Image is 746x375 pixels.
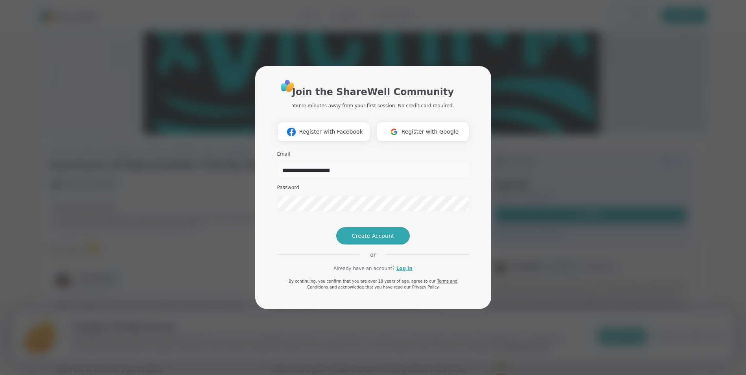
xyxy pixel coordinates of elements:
span: Create Account [352,232,394,240]
span: and acknowledge that you have read our [330,285,411,289]
h1: Join the ShareWell Community [292,85,454,99]
img: ShareWell Logomark [284,125,299,139]
span: Already have an account? [333,265,395,272]
img: ShareWell Logomark [387,125,402,139]
span: By continuing, you confirm that you are over 18 years of age, agree to our [289,279,436,283]
h3: Email [277,151,469,158]
a: Log in [396,265,413,272]
span: or [361,251,385,259]
button: Register with Google [376,122,469,142]
a: Privacy Policy [412,285,439,289]
button: Create Account [336,227,410,244]
span: Register with Facebook [299,128,363,136]
span: Register with Google [402,128,459,136]
img: ShareWell Logo [279,77,297,95]
p: You're minutes away from your first session. No credit card required. [292,102,454,109]
a: Terms and Conditions [307,279,457,289]
h3: Password [277,184,469,191]
button: Register with Facebook [277,122,370,142]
